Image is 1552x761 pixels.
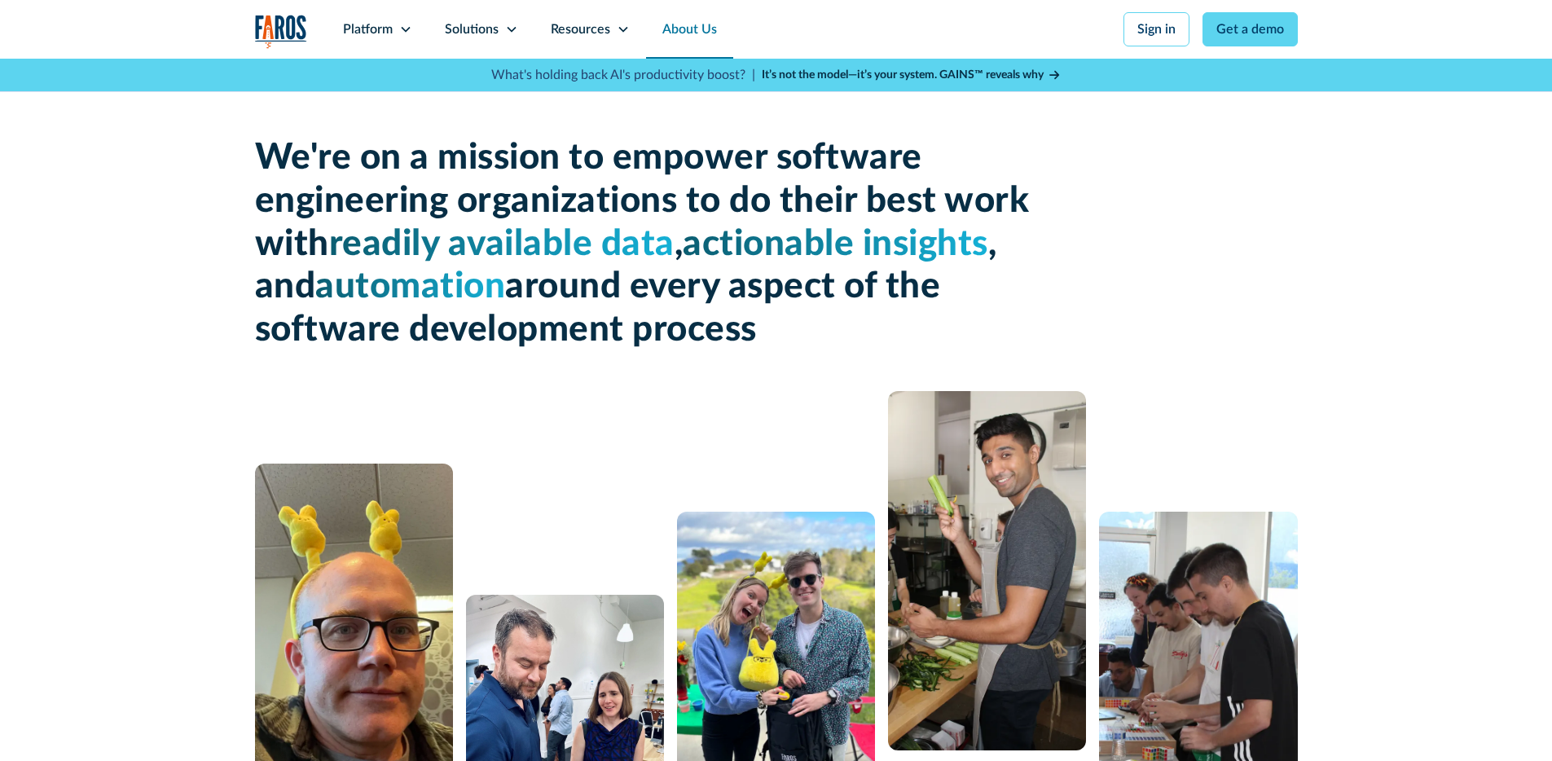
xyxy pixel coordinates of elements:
[1123,12,1189,46] a: Sign in
[255,15,307,48] img: Logo of the analytics and reporting company Faros.
[329,227,675,262] span: readily available data
[683,227,988,262] span: actionable insights
[551,20,610,39] div: Resources
[1202,12,1298,46] a: Get a demo
[255,137,1037,352] h1: We're on a mission to empower software engineering organizations to do their best work with , , a...
[762,69,1044,81] strong: It’s not the model—it’s your system. GAINS™ reveals why
[491,65,755,85] p: What's holding back AI's productivity boost? |
[255,15,307,48] a: home
[445,20,499,39] div: Solutions
[315,269,505,305] span: automation
[888,391,1086,750] img: man cooking with celery
[762,67,1062,84] a: It’s not the model—it’s your system. GAINS™ reveals why
[343,20,393,39] div: Platform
